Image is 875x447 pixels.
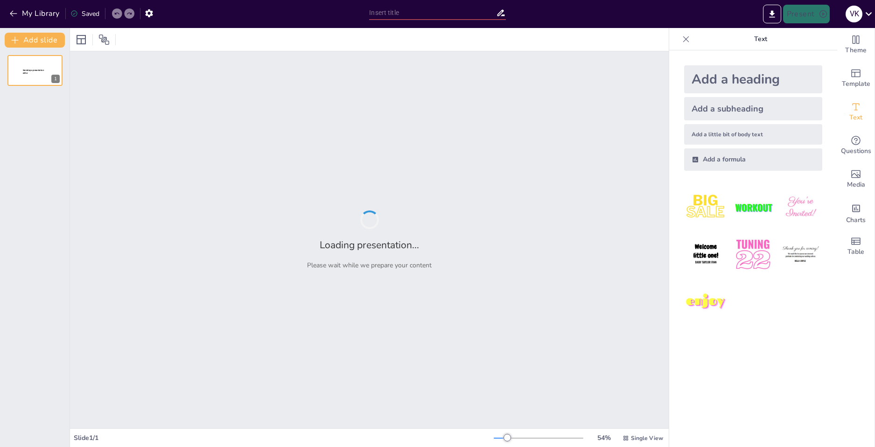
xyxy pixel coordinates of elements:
[837,129,875,162] div: Get real-time input from your audience
[307,261,432,270] p: Please wait while we prepare your content
[593,433,615,442] div: 54 %
[779,186,822,229] img: 3.jpeg
[684,65,822,93] div: Add a heading
[70,9,99,18] div: Saved
[837,230,875,263] div: Add a table
[74,32,89,47] div: Layout
[5,33,65,48] button: Add slide
[842,79,870,89] span: Template
[693,28,828,50] p: Text
[783,5,830,23] button: Present
[684,97,822,120] div: Add a subheading
[320,238,419,251] h2: Loading presentation...
[845,45,867,56] span: Theme
[23,69,44,74] span: Sendsteps presentation editor
[841,146,871,156] span: Questions
[846,6,862,22] div: v k
[98,34,110,45] span: Position
[837,62,875,95] div: Add ready made slides
[837,162,875,196] div: Add images, graphics, shapes or video
[731,233,775,276] img: 5.jpeg
[763,5,781,23] button: Export to PowerPoint
[849,112,862,123] span: Text
[684,280,728,324] img: 7.jpeg
[846,5,862,23] button: v k
[631,434,663,442] span: Single View
[51,75,60,83] div: 1
[779,233,822,276] img: 6.jpeg
[847,247,864,257] span: Table
[684,148,822,171] div: Add a formula
[837,95,875,129] div: Add text boxes
[684,186,728,229] img: 1.jpeg
[847,180,865,190] span: Media
[369,6,496,20] input: Insert title
[731,186,775,229] img: 2.jpeg
[7,55,63,86] div: 1
[837,196,875,230] div: Add charts and graphs
[837,28,875,62] div: Change the overall theme
[684,233,728,276] img: 4.jpeg
[74,433,494,442] div: Slide 1 / 1
[846,215,866,225] span: Charts
[7,6,63,21] button: My Library
[684,124,822,145] div: Add a little bit of body text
